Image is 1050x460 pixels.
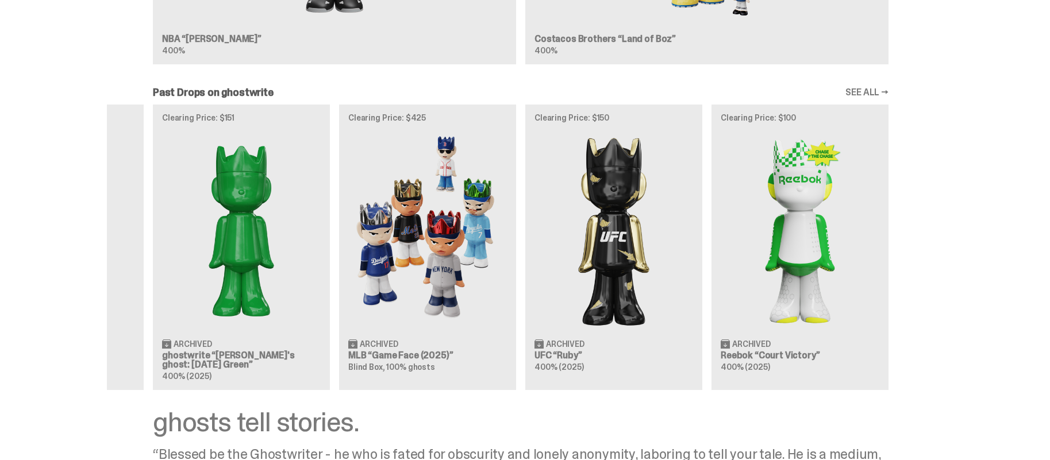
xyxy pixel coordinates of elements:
[534,351,693,360] h3: UFC “Ruby”
[721,351,879,360] h3: Reebok “Court Victory”
[162,114,321,122] p: Clearing Price: $151
[711,105,889,389] a: Clearing Price: $100 Court Victory Archived
[845,88,889,97] a: SEE ALL →
[348,362,385,372] span: Blind Box,
[348,131,507,329] img: Game Face (2025)
[534,362,583,372] span: 400% (2025)
[162,131,321,329] img: Schrödinger's ghost: Sunday Green
[153,408,889,436] div: ghosts tell stories.
[534,114,693,122] p: Clearing Price: $150
[162,371,211,381] span: 400% (2025)
[162,45,184,56] span: 400%
[732,340,771,348] span: Archived
[162,34,507,44] h3: NBA “[PERSON_NAME]”
[721,131,879,329] img: Court Victory
[534,131,693,329] img: Ruby
[546,340,584,348] span: Archived
[153,87,274,98] h2: Past Drops on ghostwrite
[721,114,879,122] p: Clearing Price: $100
[174,340,212,348] span: Archived
[153,105,330,389] a: Clearing Price: $151 Schrödinger's ghost: Sunday Green Archived
[339,105,516,389] a: Clearing Price: $425 Game Face (2025) Archived
[348,351,507,360] h3: MLB “Game Face (2025)”
[534,34,879,44] h3: Costacos Brothers “Land of Boz”
[386,362,434,372] span: 100% ghosts
[534,45,557,56] span: 400%
[348,114,507,122] p: Clearing Price: $425
[360,340,398,348] span: Archived
[721,362,770,372] span: 400% (2025)
[162,351,321,369] h3: ghostwrite “[PERSON_NAME]'s ghost: [DATE] Green”
[525,105,702,389] a: Clearing Price: $150 Ruby Archived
